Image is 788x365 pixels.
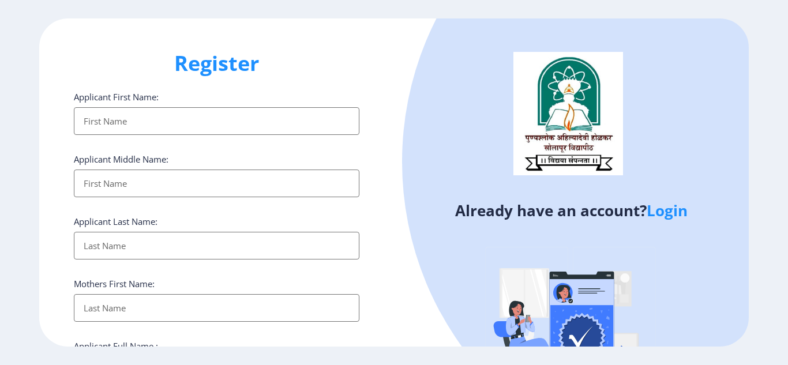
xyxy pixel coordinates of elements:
[74,278,155,289] label: Mothers First Name:
[74,170,359,197] input: First Name
[647,200,688,221] a: Login
[74,91,159,103] label: Applicant First Name:
[74,232,359,259] input: Last Name
[74,107,359,135] input: First Name
[403,201,740,220] h4: Already have an account?
[74,153,168,165] label: Applicant Middle Name:
[74,50,359,77] h1: Register
[74,216,157,227] label: Applicant Last Name:
[513,52,623,175] img: logo
[74,294,359,322] input: Last Name
[74,340,158,363] label: Applicant Full Name : (As on marksheet)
